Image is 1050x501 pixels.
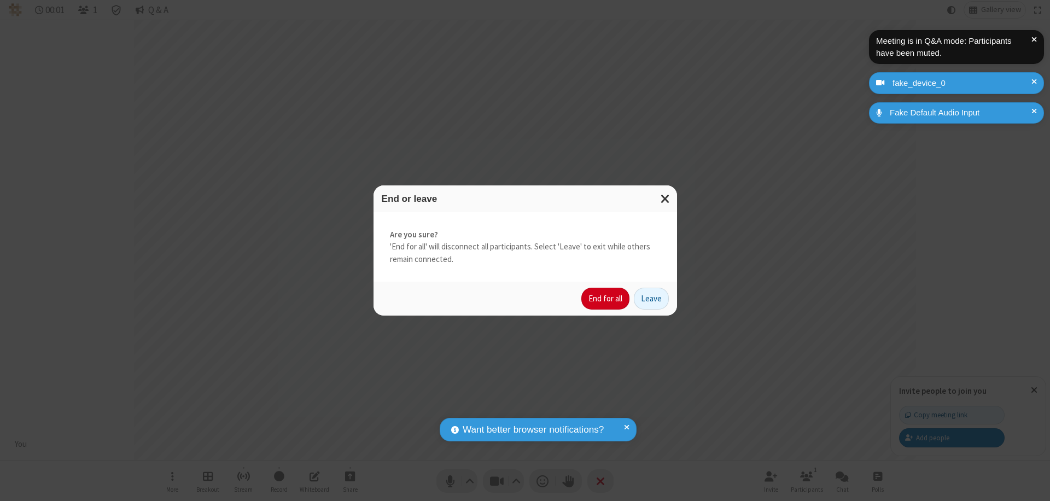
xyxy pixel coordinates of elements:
button: Leave [634,288,669,310]
div: Meeting is in Q&A mode: Participants have been muted. [876,35,1031,60]
button: End for all [581,288,629,310]
span: Want better browser notifications? [463,423,604,437]
div: 'End for all' will disconnect all participants. Select 'Leave' to exit while others remain connec... [374,212,677,282]
div: fake_device_0 [889,77,1036,90]
div: Fake Default Audio Input [886,107,1036,119]
button: Close modal [654,185,677,212]
strong: Are you sure? [390,229,661,241]
h3: End or leave [382,194,669,204]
